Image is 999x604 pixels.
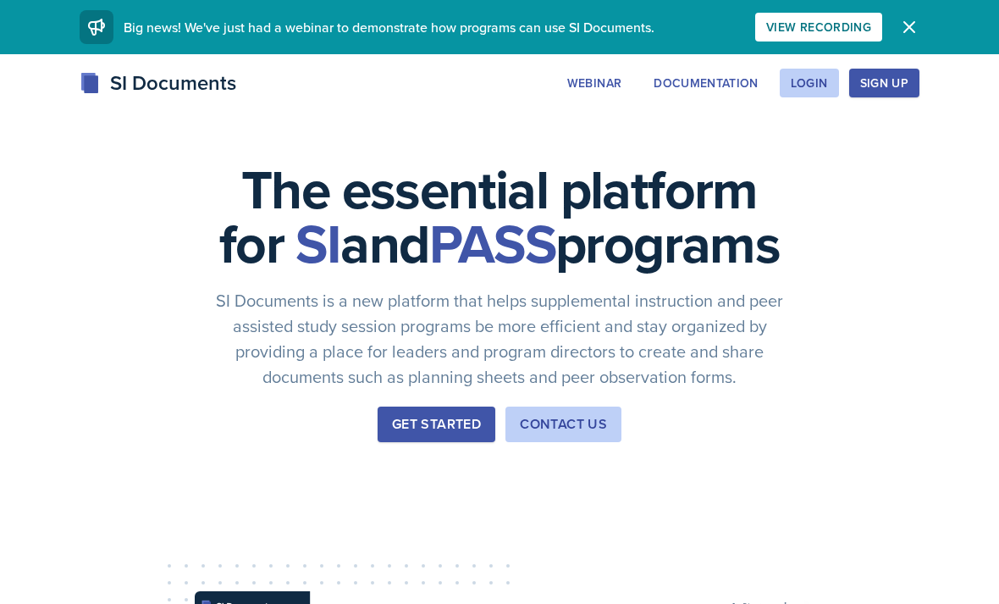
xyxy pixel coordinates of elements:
span: Big news! We've just had a webinar to demonstrate how programs can use SI Documents. [124,18,654,36]
div: Get Started [392,414,481,435]
div: SI Documents [80,68,236,98]
div: Webinar [567,76,621,90]
button: Documentation [643,69,770,97]
button: Webinar [556,69,632,97]
div: Contact Us [520,414,607,435]
button: Get Started [378,407,495,442]
button: Contact Us [505,407,621,442]
div: Documentation [654,76,759,90]
button: Sign Up [849,69,919,97]
div: View Recording [766,20,871,34]
div: Login [791,76,828,90]
button: Login [780,69,839,97]
button: View Recording [755,13,882,42]
div: Sign Up [860,76,908,90]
